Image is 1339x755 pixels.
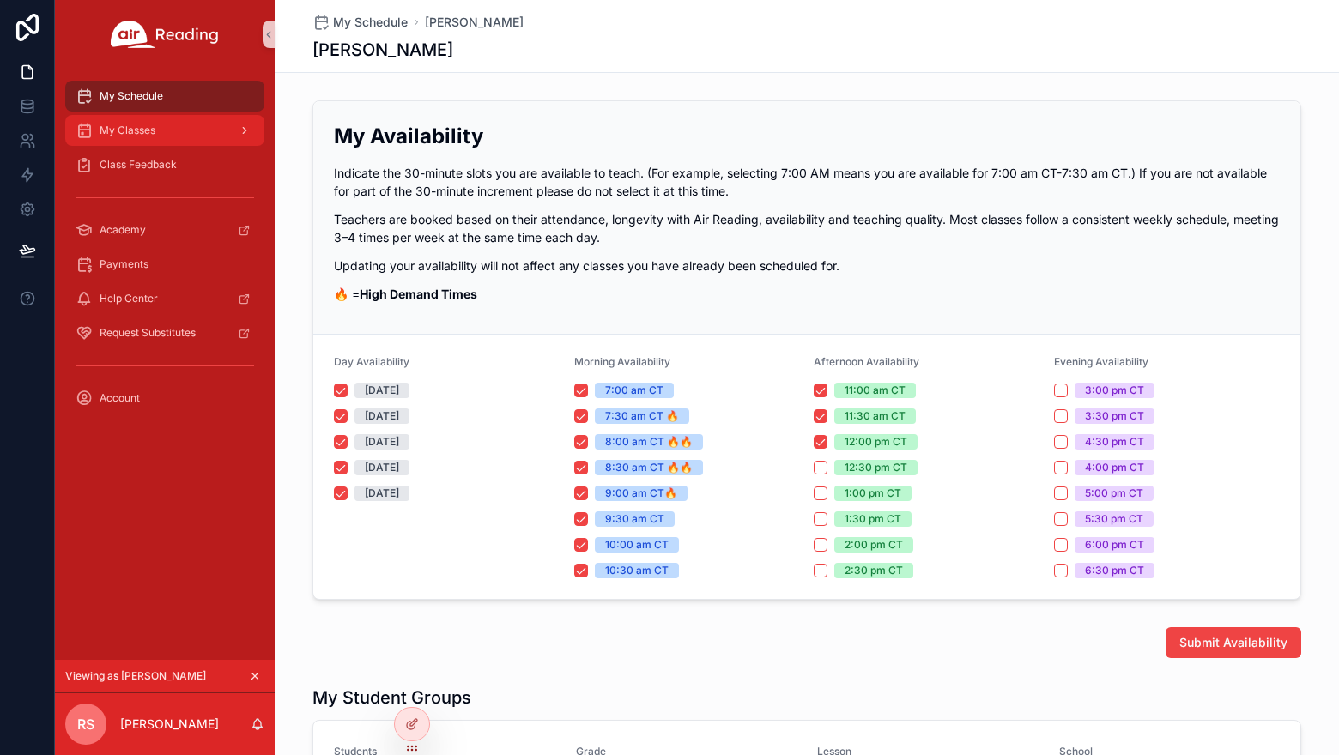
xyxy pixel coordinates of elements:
[1085,563,1144,578] div: 6:30 pm CT
[1085,486,1143,501] div: 5:00 pm CT
[312,14,408,31] a: My Schedule
[845,486,901,501] div: 1:00 pm CT
[365,460,399,475] div: [DATE]
[65,317,264,348] a: Request Substitutes
[334,164,1280,200] p: Indicate the 30-minute slots you are available to teach. (For example, selecting 7:00 AM means yo...
[100,158,177,172] span: Class Feedback
[605,434,693,450] div: 8:00 am CT 🔥🔥
[814,355,919,368] span: Afternoon Availability
[100,89,163,103] span: My Schedule
[605,460,693,475] div: 8:30 am CT 🔥🔥
[365,434,399,450] div: [DATE]
[845,511,901,527] div: 1:30 pm CT
[65,149,264,180] a: Class Feedback
[365,486,399,501] div: [DATE]
[65,81,264,112] a: My Schedule
[65,669,206,683] span: Viewing as [PERSON_NAME]
[333,14,408,31] span: My Schedule
[605,486,677,501] div: 9:00 am CT🔥
[1179,634,1287,651] span: Submit Availability
[845,537,903,553] div: 2:00 pm CT
[334,355,409,368] span: Day Availability
[65,214,264,245] a: Academy
[65,249,264,280] a: Payments
[605,383,663,398] div: 7:00 am CT
[65,283,264,314] a: Help Center
[1166,627,1301,658] button: Submit Availability
[312,38,453,62] h1: [PERSON_NAME]
[1085,460,1144,475] div: 4:00 pm CT
[425,14,524,31] a: [PERSON_NAME]
[111,21,219,48] img: App logo
[334,210,1280,246] p: Teachers are booked based on their attendance, longevity with Air Reading, availability and teach...
[605,563,669,578] div: 10:30 am CT
[845,460,907,475] div: 12:30 pm CT
[77,714,94,734] span: RS
[845,383,906,398] div: 11:00 am CT
[365,383,399,398] div: [DATE]
[334,257,1280,275] p: Updating your availability will not affect any classes you have already been scheduled for.
[845,434,907,450] div: 12:00 pm CT
[845,563,903,578] div: 2:30 pm CT
[334,122,1280,150] h2: My Availability
[100,326,196,340] span: Request Substitutes
[312,686,471,710] h1: My Student Groups
[605,408,679,424] div: 7:30 am CT 🔥
[605,537,669,553] div: 10:00 am CT
[1054,355,1148,368] span: Evening Availability
[1085,537,1144,553] div: 6:00 pm CT
[100,124,155,137] span: My Classes
[65,383,264,414] a: Account
[845,408,906,424] div: 11:30 am CT
[334,285,1280,303] p: 🔥 =
[360,287,477,301] strong: High Demand Times
[120,716,219,733] p: [PERSON_NAME]
[1085,434,1144,450] div: 4:30 pm CT
[365,408,399,424] div: [DATE]
[1085,511,1143,527] div: 5:30 pm CT
[100,292,158,305] span: Help Center
[55,69,275,436] div: scrollable content
[65,115,264,146] a: My Classes
[574,355,670,368] span: Morning Availability
[100,223,146,237] span: Academy
[100,257,148,271] span: Payments
[1085,408,1144,424] div: 3:30 pm CT
[1085,383,1144,398] div: 3:00 pm CT
[605,511,664,527] div: 9:30 am CT
[100,391,140,405] span: Account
